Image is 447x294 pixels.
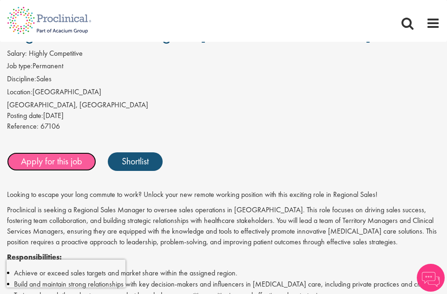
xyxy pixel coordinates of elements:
li: [GEOGRAPHIC_DATA] [7,87,440,100]
li: Build and maintain strong relationships with key decision-makers and influencers in [MEDICAL_DATA... [7,279,440,290]
li: Sales [7,74,440,87]
strong: Responsibilities: [7,252,62,262]
div: [GEOGRAPHIC_DATA], [GEOGRAPHIC_DATA] [7,100,440,111]
li: Achieve or exceed sales targets and market share within the assigned region. [7,268,440,279]
span: 67106 [40,121,60,131]
a: Shortlist [108,152,163,171]
label: Location: [7,87,33,98]
label: Reference: [7,121,39,132]
a: Apply for this job [7,152,96,171]
li: Permanent [7,61,440,74]
div: [DATE] [7,111,440,121]
iframe: reCAPTCHA [7,260,125,287]
span: Posting date: [7,111,43,120]
img: Chatbot [417,264,445,292]
p: Proclinical is seeking a Regional Sales Manager to oversee sales operations in [GEOGRAPHIC_DATA].... [7,205,440,247]
p: Looking to escape your long commute to work? Unlock your new remote working position with this ex... [7,189,440,200]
